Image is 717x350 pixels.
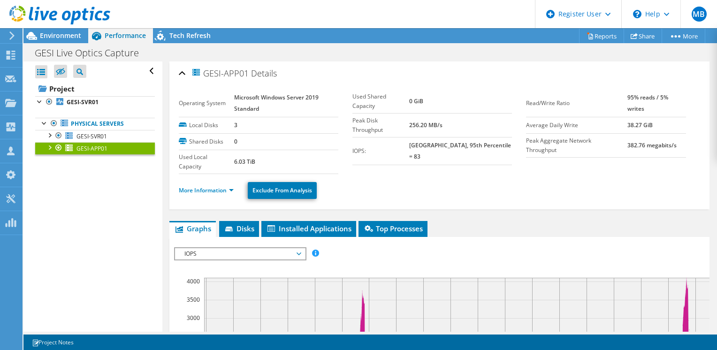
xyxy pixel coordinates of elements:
b: 3 [234,121,237,129]
svg: \n [633,10,641,18]
b: 0 GiB [409,97,423,105]
a: Share [624,29,662,43]
a: More [662,29,705,43]
a: GESI-SVR01 [35,130,155,142]
span: Environment [40,31,81,40]
b: 256.20 MB/s [409,121,442,129]
b: 95% reads / 5% writes [627,93,668,113]
a: GESI-APP01 [35,142,155,154]
label: Local Disks [179,121,234,130]
span: GESI-SVR01 [76,132,107,140]
text: 3500 [187,296,200,304]
span: GESI-APP01 [76,145,107,152]
a: Reports [579,29,624,43]
span: GESI-APP01 [191,68,249,78]
span: MB [692,7,707,22]
span: Performance [105,31,146,40]
span: Details [251,68,277,79]
label: Peak Disk Throughput [352,116,409,135]
b: GESI-SVR01 [67,98,99,106]
b: [GEOGRAPHIC_DATA], 95th Percentile = 83 [409,141,511,160]
span: Tech Refresh [169,31,211,40]
label: Used Local Capacity [179,152,234,171]
a: Exclude From Analysis [248,182,317,199]
a: Project Notes [25,336,80,348]
a: Physical Servers [35,118,155,130]
label: Operating System [179,99,234,108]
a: More Information [179,186,234,194]
span: Graphs [174,224,211,233]
text: 3000 [187,314,200,322]
label: Average Daily Write [526,121,627,130]
label: Used Shared Capacity [352,92,409,111]
a: GESI-SVR01 [35,96,155,108]
span: Top Processes [363,224,423,233]
b: 0 [234,137,237,145]
label: Peak Aggregate Network Throughput [526,136,627,155]
label: Shared Disks [179,137,234,146]
label: Read/Write Ratio [526,99,627,108]
label: IOPS: [352,146,409,156]
b: Microsoft Windows Server 2019 Standard [234,93,319,113]
b: 6.03 TiB [234,158,255,166]
b: 382.76 megabits/s [627,141,677,149]
span: Installed Applications [266,224,351,233]
b: 38.27 GiB [627,121,653,129]
a: Project [35,81,155,96]
text: 4000 [187,277,200,285]
h1: GESI Live Optics Capture [31,48,153,58]
span: Disks [224,224,254,233]
span: IOPS [180,248,300,259]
